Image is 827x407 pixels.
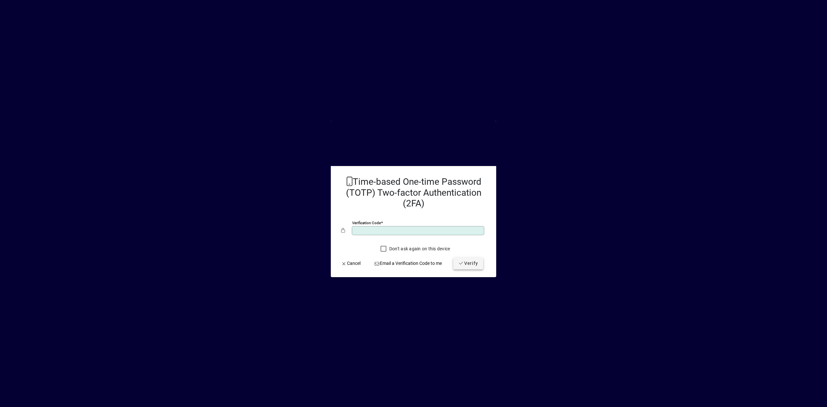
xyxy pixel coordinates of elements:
[339,258,363,269] button: Cancel
[352,221,381,225] mat-label: Verification code
[453,258,483,269] button: Verify
[374,260,442,267] span: Email a Verification Code to me
[341,176,486,209] h2: Time-based One-time Password (TOTP) Two-factor Authentication (2FA)
[372,258,445,269] button: Email a Verification Code to me
[341,260,361,267] span: Cancel
[388,245,450,252] label: Don't ask again on this device
[458,260,478,267] span: Verify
